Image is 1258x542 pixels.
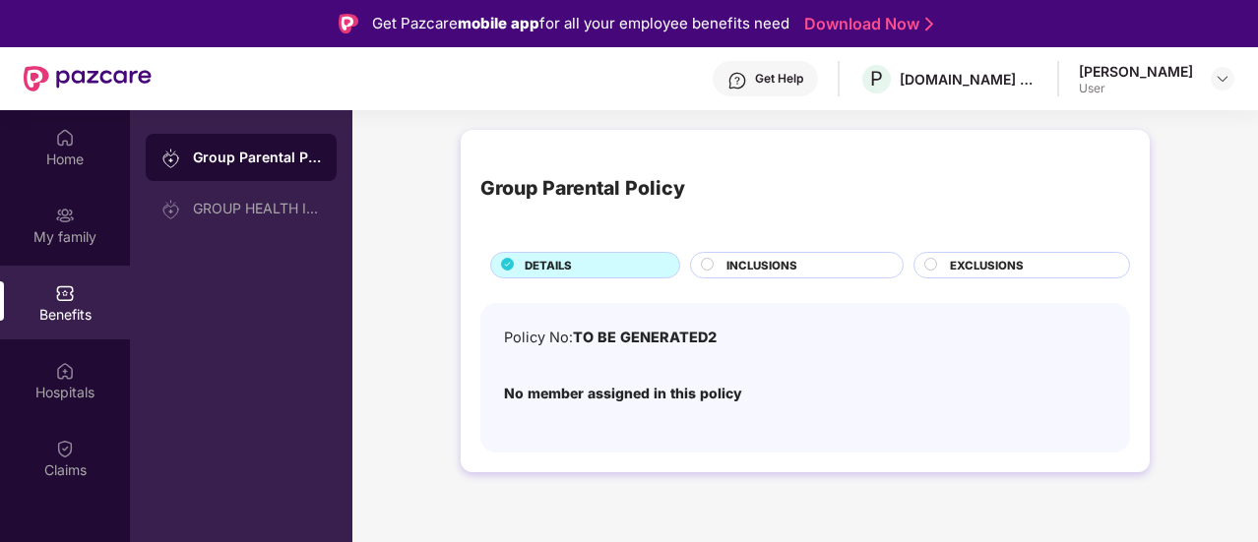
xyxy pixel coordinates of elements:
[1079,62,1193,81] div: [PERSON_NAME]
[504,327,717,349] div: Policy No:
[161,149,181,168] img: svg+xml;base64,PHN2ZyB3aWR0aD0iMjAiIGhlaWdodD0iMjAiIHZpZXdCb3g9IjAgMCAyMCAyMCIgZmlsbD0ibm9uZSIgeG...
[24,66,152,91] img: New Pazcare Logo
[1215,71,1230,87] img: svg+xml;base64,PHN2ZyBpZD0iRHJvcGRvd24tMzJ4MzIiIHhtbG5zPSJodHRwOi8vd3d3LnczLm9yZy8yMDAwL3N2ZyIgd2...
[372,12,789,35] div: Get Pazcare for all your employee benefits need
[900,70,1038,89] div: [DOMAIN_NAME] PRIVATE LIMITED
[55,361,75,381] img: svg+xml;base64,PHN2ZyBpZD0iSG9zcGl0YWxzIiB4bWxucz0iaHR0cDovL3d3dy53My5vcmcvMjAwMC9zdmciIHdpZHRoPS...
[458,14,539,32] strong: mobile app
[480,173,685,204] div: Group Parental Policy
[727,71,747,90] img: svg+xml;base64,PHN2ZyBpZD0iSGVscC0zMngzMiIgeG1sbnM9Imh0dHA6Ly93d3cudzMub3JnLzIwMDAvc3ZnIiB3aWR0aD...
[55,283,75,303] img: svg+xml;base64,PHN2ZyBpZD0iQmVuZWZpdHMiIHhtbG5zPSJodHRwOi8vd3d3LnczLm9yZy8yMDAwL3N2ZyIgd2lkdGg9Ij...
[1079,81,1193,96] div: User
[573,329,717,345] span: TO BE GENERATED2
[193,148,321,167] div: Group Parental Policy
[161,200,181,219] img: svg+xml;base64,PHN2ZyB3aWR0aD0iMjAiIGhlaWdodD0iMjAiIHZpZXdCb3g9IjAgMCAyMCAyMCIgZmlsbD0ibm9uZSIgeG...
[726,257,797,274] span: INCLUSIONS
[339,14,358,33] img: Logo
[193,201,321,216] div: GROUP HEALTH INSURANCE
[950,257,1024,274] span: EXCLUSIONS
[55,439,75,458] img: svg+xml;base64,PHN2ZyBpZD0iQ2xhaW0iIHhtbG5zPSJodHRwOi8vd3d3LnczLm9yZy8yMDAwL3N2ZyIgd2lkdGg9IjIwIi...
[504,385,742,401] b: No member assigned in this policy
[925,14,933,34] img: Stroke
[55,128,75,148] img: svg+xml;base64,PHN2ZyBpZD0iSG9tZSIgeG1sbnM9Imh0dHA6Ly93d3cudzMub3JnLzIwMDAvc3ZnIiB3aWR0aD0iMjAiIG...
[755,71,803,87] div: Get Help
[870,67,883,90] span: P
[55,206,75,225] img: svg+xml;base64,PHN2ZyB3aWR0aD0iMjAiIGhlaWdodD0iMjAiIHZpZXdCb3g9IjAgMCAyMCAyMCIgZmlsbD0ibm9uZSIgeG...
[525,257,572,274] span: DETAILS
[804,14,927,34] a: Download Now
